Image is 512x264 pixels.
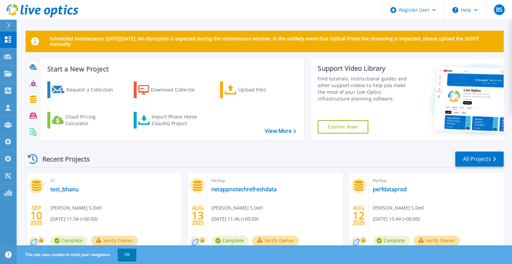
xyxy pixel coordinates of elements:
button: Verify Owner [252,236,299,246]
span: [PERSON_NAME] S , Dell [50,204,102,212]
div: Recent Projects [26,151,99,167]
div: Download Collector [151,83,204,96]
div: SEP 2025 [30,203,43,228]
span: [PERSON_NAME] S , Dell [373,204,424,212]
span: [PERSON_NAME] S , Dell [211,204,263,212]
h3: Start a New Project [47,65,296,73]
a: perfdataprod [373,186,407,193]
button: Verify Owner [91,236,138,246]
span: Complete [211,236,249,246]
div: Request a Collection [66,83,120,96]
span: Complete [373,236,410,246]
a: All Projects [455,152,504,167]
button: Verify Owner [413,236,460,246]
span: [DATE] 11:46 (+00:00) [211,215,258,223]
span: [DATE] 15:44 (+00:00) [373,215,420,223]
div: Import Phone Home CloudIQ Project [152,113,204,127]
a: Explore Now! [318,120,368,134]
a: test_bhanu [50,186,79,193]
p: Scheduled Maintenance [DATE][DATE]: No disruption is expected during the maintenance window. In t... [50,36,498,47]
span: This site uses cookies to track your navigation. [18,249,136,261]
div: AUG 2025 [352,203,365,228]
a: Request a Collection [47,81,122,98]
a: View More [265,128,296,134]
div: AUG 2025 [191,203,204,228]
div: Support Video Library [318,64,414,73]
span: Complete [50,236,88,246]
span: 10 [30,213,42,218]
a: Upload Files [220,81,294,98]
span: BS [496,7,502,12]
span: [DATE] 11:34 (+00:00) [50,215,97,223]
a: Download Collector [134,81,208,98]
span: NetApp [373,177,500,184]
span: NetApp [211,177,338,184]
span: 12 [353,213,365,218]
div: Find tutorials, instructional guides and other support videos to help you make the most of your L... [318,75,414,102]
span: SC [50,177,177,184]
div: Cloud Pricing Calculator [65,113,119,127]
a: Cloud Pricing Calculator [47,112,122,128]
button: OK [118,249,136,261]
div: Upload Files [238,83,292,96]
a: netappnotechrefreshdata [211,186,277,193]
span: 13 [192,213,204,218]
